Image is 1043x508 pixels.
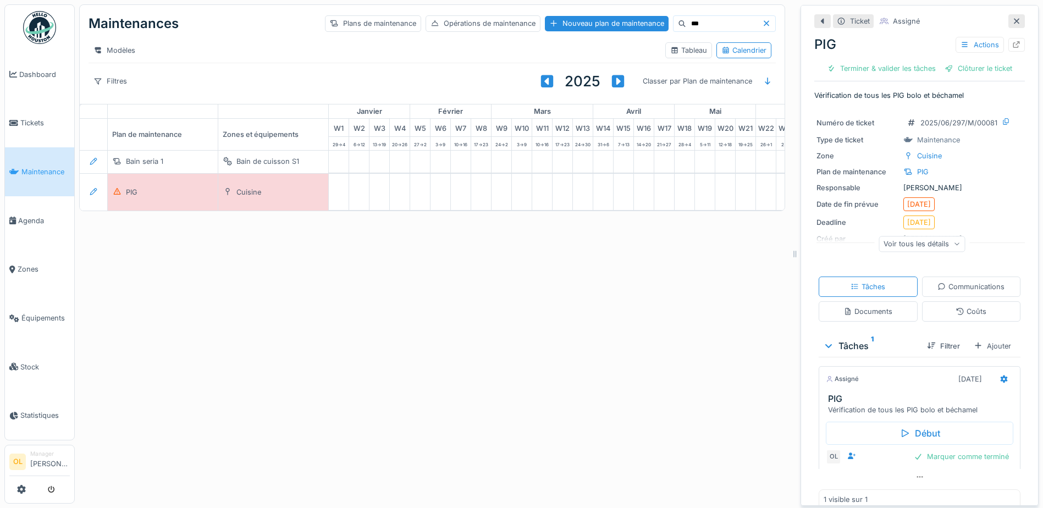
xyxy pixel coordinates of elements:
p: Vérification de tous les PIG bolo et béchamel [814,90,1025,101]
div: Communications [937,281,1005,292]
div: W 13 [573,119,593,136]
div: 13 -> 19 [369,137,389,150]
span: Zones [18,264,70,274]
div: 29 -> 4 [329,137,349,150]
div: 26 -> 1 [756,137,776,150]
div: Plan de maintenance [816,167,899,177]
div: Ticket [850,16,870,26]
div: W 15 [614,119,633,136]
div: 7 -> 13 [614,137,633,150]
div: Marquer comme terminé [909,449,1013,464]
div: Zones et équipements [218,119,328,150]
span: Tickets [20,118,70,128]
div: 1 visible sur 1 [824,494,868,505]
div: Calendrier [721,45,766,56]
div: Clôturer le ticket [940,61,1017,76]
li: [PERSON_NAME] [30,450,70,473]
div: W 14 [593,119,613,136]
div: Nouveau plan de maintenance [545,16,669,31]
div: W 18 [675,119,694,136]
div: W 11 [532,119,552,136]
div: juin [756,104,857,119]
span: Équipements [21,313,70,323]
div: 19 -> 25 [736,137,755,150]
div: W 22 [756,119,776,136]
div: Plan de maintenance [108,119,218,150]
div: Assigné [893,16,920,26]
a: Tickets [5,99,74,148]
div: Cuisine [917,151,942,161]
div: W 3 [369,119,389,136]
div: Opérations de maintenance [426,15,540,31]
div: Voir tous les détails [879,236,965,252]
div: OL [826,449,841,465]
span: Statistiques [20,410,70,421]
div: W 7 [451,119,471,136]
a: Équipements [5,294,74,343]
div: Maintenances [89,9,179,38]
a: Dashboard [5,50,74,99]
div: 27 -> 2 [410,137,430,150]
div: 3 -> 9 [431,137,450,150]
div: Manager [30,450,70,458]
div: W 5 [410,119,430,136]
div: 2025/06/297/M/00081 [920,118,997,128]
div: W 6 [431,119,450,136]
div: Modèles [89,42,140,58]
div: Ajouter [969,338,1016,354]
div: Date de fin prévue [816,199,899,209]
div: Filtrer [923,339,964,354]
div: Vérification de tous les PIG bolo et béchamel [828,405,1016,415]
div: W 23 [776,119,796,136]
div: W 19 [695,119,715,136]
div: [DATE] [907,199,931,209]
a: OL Manager[PERSON_NAME] [9,450,70,476]
div: 6 -> 12 [349,137,369,150]
sup: 1 [871,339,874,352]
div: [DATE] [907,217,931,228]
span: Agenda [18,216,70,226]
div: Tableau [670,45,707,56]
h3: PIG [828,394,1016,404]
div: 31 -> 6 [593,137,613,150]
div: W 10 [512,119,532,136]
a: Stock [5,343,74,391]
div: Tâches [851,281,885,292]
a: Maintenance [5,147,74,196]
div: Début [826,422,1013,445]
div: Actions [956,37,1004,53]
div: 5 -> 11 [695,137,715,150]
div: 14 -> 20 [634,137,654,150]
div: W 4 [390,119,410,136]
div: Assigné [826,374,859,384]
div: 24 -> 2 [492,137,511,150]
div: W 2 [349,119,369,136]
div: mars [492,104,593,119]
div: Maintenance [917,135,960,145]
div: janvier [329,104,410,119]
a: Statistiques [5,391,74,440]
div: Terminer & valider les tâches [823,61,940,76]
a: Zones [5,245,74,294]
div: W 8 [471,119,491,136]
div: avril [593,104,674,119]
div: Tâches [823,339,918,352]
div: W 21 [736,119,755,136]
div: W 1 [329,119,349,136]
div: Bain seria 1 [126,156,163,167]
div: 17 -> 23 [471,137,491,150]
div: W 12 [553,119,572,136]
div: Plans de maintenance [325,15,421,31]
div: W 20 [715,119,735,136]
div: 24 -> 30 [573,137,593,150]
div: mai [675,104,755,119]
div: Bain de cuisson S1 [236,156,299,167]
div: Type de ticket [816,135,899,145]
div: Classer par Plan de maintenance [638,73,757,89]
div: PIG [917,167,929,177]
div: Filtres [89,73,132,89]
a: Agenda [5,196,74,245]
div: 10 -> 16 [451,137,471,150]
div: Zone [816,151,899,161]
div: W 9 [492,119,511,136]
